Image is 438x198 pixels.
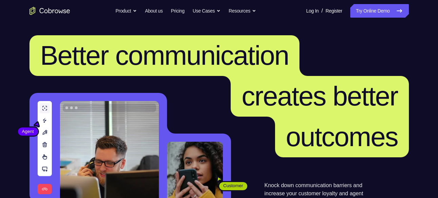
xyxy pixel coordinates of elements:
[350,4,409,18] a: Try Online Demo
[242,81,398,111] span: creates better
[326,4,342,18] a: Register
[229,4,256,18] button: Resources
[286,122,398,152] span: outcomes
[116,4,137,18] button: Product
[193,4,221,18] button: Use Cases
[29,7,70,15] a: Go to the home page
[306,4,319,18] a: Log In
[171,4,184,18] a: Pricing
[321,7,323,15] span: /
[145,4,163,18] a: About us
[40,40,289,71] span: Better communication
